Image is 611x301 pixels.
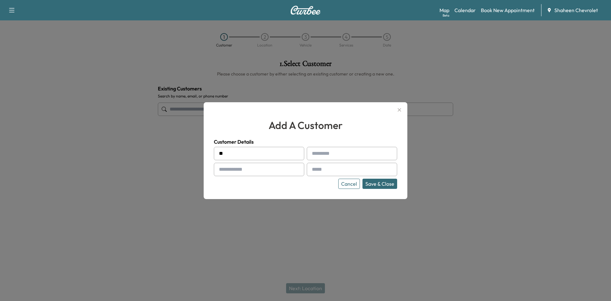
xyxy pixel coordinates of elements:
a: MapBeta [439,6,449,14]
a: Calendar [454,6,476,14]
div: Beta [443,13,449,18]
h2: add a customer [214,118,397,133]
span: Shaheen Chevrolet [554,6,598,14]
img: Curbee Logo [290,6,321,15]
h4: Customer Details [214,138,397,146]
button: Cancel [338,179,360,189]
a: Book New Appointment [481,6,535,14]
button: Save & Close [362,179,397,189]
